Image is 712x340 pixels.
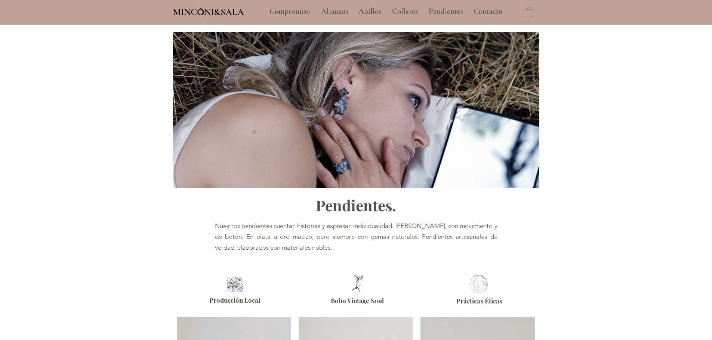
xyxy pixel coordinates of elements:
a: Pendientes [423,2,468,21]
img: Pendientes artesanales inspirados en la naturaleza [173,32,539,188]
img: Joyería etica [467,275,490,293]
a: Carrito con ítems [525,6,533,16]
span: Pendientes. [316,195,396,215]
span: Prácticas Éticas [456,297,502,305]
img: Joyeria Boho vintage [346,275,369,292]
span: MINCONI&SALA [173,6,244,18]
img: Minconi Sala [198,8,204,15]
p: Anillos [355,2,385,21]
p: Contacto [470,2,506,21]
p: Pendientes [425,2,467,21]
a: Collares [386,2,423,21]
span: Boho Vintage Soul [331,296,384,305]
a: Contacto [468,2,508,21]
a: Compromiso [264,2,315,21]
p: Compromiso [266,2,314,21]
a: Anillos [353,2,386,21]
p: Collares [388,2,422,21]
span: Nuestros pendientes cuentan historias y expresan individualidad. [PERSON_NAME], con movimiento y ... [215,222,497,251]
nav: Sitio [249,2,523,21]
img: Joyeria Artesanal Barcelona [225,277,245,292]
span: Producción Local [209,296,260,304]
a: Alianzas [315,2,353,21]
a: MINCONI&SALA [173,5,244,17]
p: Alianzas [317,2,352,21]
